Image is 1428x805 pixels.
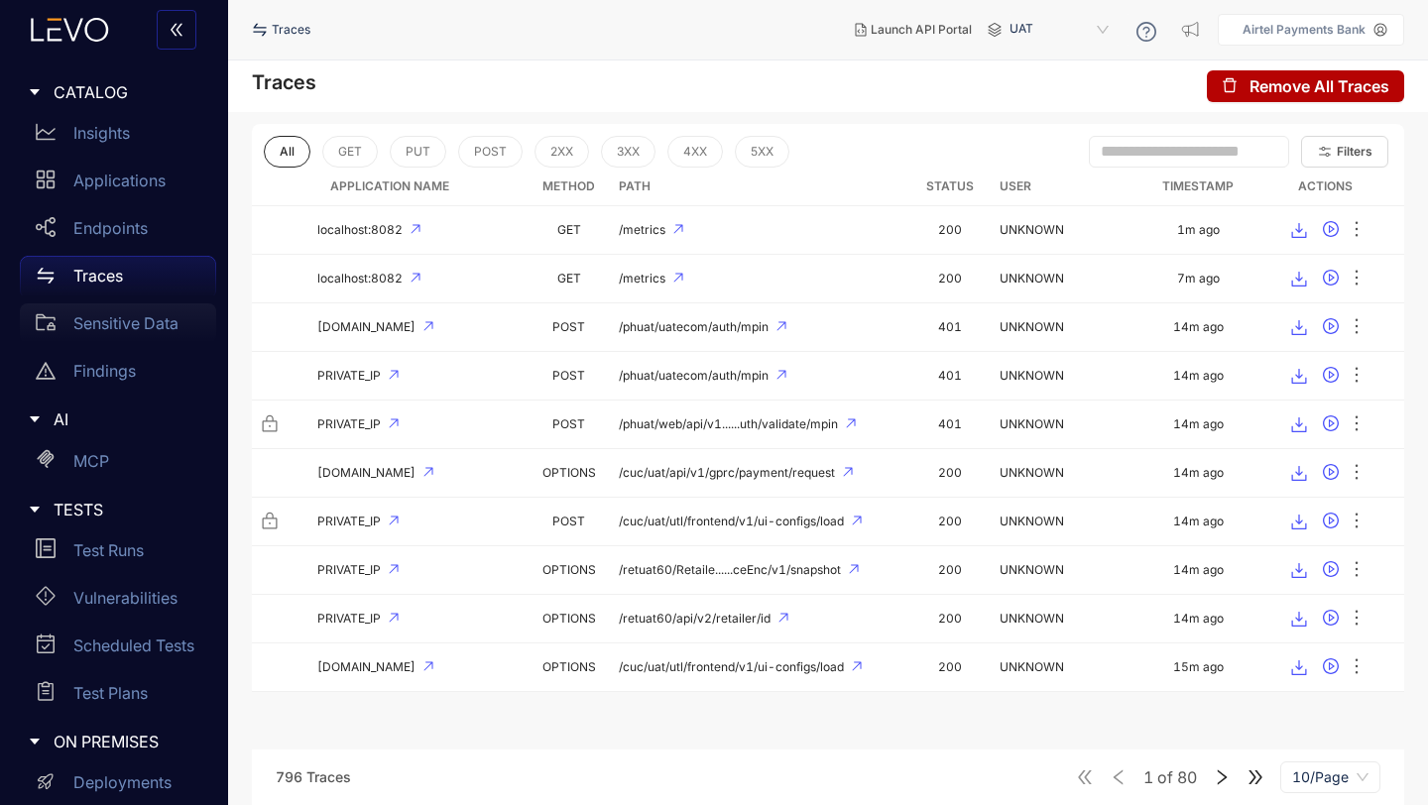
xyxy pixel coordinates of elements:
span: of [1143,768,1197,786]
span: caret-right [28,503,42,517]
span: UNKNOWN [1000,611,1064,626]
p: Insights [73,124,130,142]
button: GET [322,136,378,168]
span: CATALOG [54,83,200,101]
span: play-circle [1323,367,1339,385]
span: Remove All Traces [1249,77,1389,95]
div: CATALOG [12,71,216,113]
p: Endpoints [73,219,148,237]
p: Deployments [73,773,172,791]
a: Test Runs [20,530,216,578]
span: play-circle [1323,658,1339,676]
p: Sensitive Data [73,314,178,332]
button: ellipsis [1347,603,1367,634]
span: caret-right [28,412,42,426]
span: UNKNOWN [1000,319,1064,334]
p: Airtel Payments Bank [1243,23,1366,37]
span: PRIVATE_IP [317,417,381,431]
button: ellipsis [1347,214,1367,246]
span: 5XX [751,145,773,159]
span: [DOMAIN_NAME] [317,320,416,334]
div: 14m ago [1173,515,1224,528]
span: UNKNOWN [1000,271,1064,286]
div: TESTS [12,489,216,530]
span: GET [557,222,581,237]
span: OPTIONS [542,659,596,674]
a: Sensitive Data [20,303,216,351]
button: 2XX [535,136,589,168]
td: 401 [907,401,992,449]
span: ellipsis [1347,559,1367,582]
td: 200 [907,498,992,546]
button: ellipsis [1347,408,1367,440]
div: 15m ago [1173,660,1224,674]
span: Filters [1337,145,1372,159]
button: All [264,136,310,168]
a: Traces [20,256,216,303]
span: OPTIONS [542,465,596,480]
p: Test Runs [73,541,144,559]
a: Scheduled Tests [20,626,216,673]
button: ellipsis [1347,311,1367,343]
button: play-circle [1315,263,1347,294]
button: Launch API Portal [839,14,988,46]
a: MCP [20,441,216,489]
span: UNKNOWN [1000,222,1064,237]
button: ellipsis [1347,457,1367,489]
span: play-circle [1323,221,1339,239]
p: Vulnerabilities [73,589,178,607]
span: localhost:8082 [317,272,403,286]
span: UNKNOWN [1000,465,1064,480]
span: play-circle [1323,415,1339,433]
a: Vulnerabilities [20,578,216,626]
td: 401 [907,352,992,401]
span: play-circle [1323,464,1339,482]
span: /cuc/uat/api/v1/gprc/payment/request [619,466,835,480]
span: ellipsis [1347,511,1367,533]
button: play-circle [1315,603,1347,634]
span: UAT [1010,14,1113,46]
div: 14m ago [1173,563,1224,577]
span: caret-right [28,735,42,748]
span: UNKNOWN [1000,562,1064,577]
span: All [280,145,295,159]
th: Actions [1246,168,1404,206]
span: /metrics [619,272,665,286]
p: Applications [73,172,166,189]
td: 200 [907,449,992,498]
td: 200 [907,255,992,303]
span: PUT [406,145,430,159]
span: ellipsis [1347,608,1367,631]
div: AI [12,399,216,440]
button: play-circle [1315,360,1347,392]
a: Test Plans [20,673,216,721]
button: play-circle [1315,457,1347,489]
p: MCP [73,452,109,470]
span: play-circle [1323,561,1339,579]
span: PRIVATE_IP [317,515,381,528]
p: Findings [73,362,136,380]
button: deleteRemove All Traces [1207,70,1404,102]
span: play-circle [1323,513,1339,530]
span: /phuat/web/api/v1......uth/validate/mpin [619,417,838,431]
td: 200 [907,546,992,595]
span: 3XX [617,145,640,159]
h4: Traces [252,70,316,94]
span: Launch API Portal [871,23,972,37]
a: Insights [20,113,216,161]
span: UNKNOWN [1000,368,1064,383]
div: ON PREMISES [12,721,216,762]
button: play-circle [1315,214,1347,246]
span: 10/Page [1292,762,1368,792]
span: 2XX [550,145,573,159]
span: [DOMAIN_NAME] [317,660,416,674]
button: Filters [1301,136,1388,168]
span: 80 [1177,768,1197,786]
td: 200 [907,643,992,692]
span: double-right [1247,768,1264,786]
button: 3XX [601,136,655,168]
span: Traces [272,23,310,37]
button: play-circle [1315,554,1347,586]
span: UNKNOWN [1000,416,1064,431]
button: ellipsis [1347,554,1367,586]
